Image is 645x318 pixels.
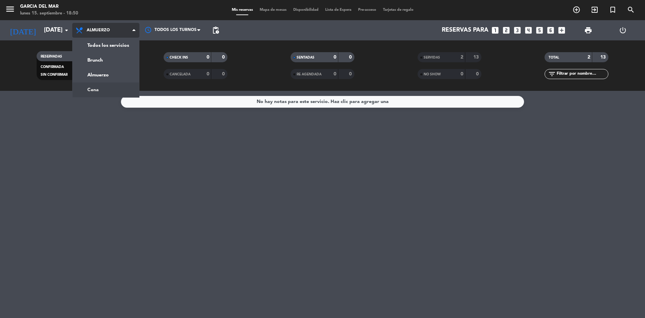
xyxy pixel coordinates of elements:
i: menu [5,4,15,14]
span: CONFIRMADA [41,65,64,69]
span: Almuerzo [87,28,110,33]
i: turned_in_not [609,6,617,14]
span: NO SHOW [424,73,441,76]
span: SERVIDAS [424,56,440,59]
strong: 0 [461,72,463,76]
strong: 0 [334,55,336,60]
i: exit_to_app [591,6,599,14]
strong: 0 [222,55,226,60]
div: lunes 15. septiembre - 18:50 [20,10,78,17]
i: filter_list [548,70,556,78]
span: TOTAL [549,56,559,59]
span: Reservas para [442,27,488,34]
strong: 0 [349,72,353,76]
a: Todos los servicios [73,38,139,53]
i: looks_4 [524,26,533,35]
button: menu [5,4,15,16]
span: Lista de Espera [322,8,355,12]
i: search [627,6,635,14]
strong: 13 [600,55,607,60]
i: looks_5 [535,26,544,35]
span: CHECK INS [170,56,188,59]
span: CANCELADA [170,73,190,76]
strong: 13 [473,55,480,60]
i: looks_3 [513,26,522,35]
strong: 0 [349,55,353,60]
i: arrow_drop_down [62,26,71,34]
strong: 2 [588,55,590,60]
strong: 0 [476,72,480,76]
span: print [584,26,592,34]
div: No hay notas para este servicio. Haz clic para agregar una [257,98,389,106]
strong: 0 [207,55,209,60]
strong: 0 [334,72,336,76]
span: Disponibilidad [290,8,322,12]
span: SIN CONFIRMAR [41,73,68,76]
i: power_settings_new [619,26,627,34]
span: Mis reservas [228,8,256,12]
span: Tarjetas de regalo [380,8,417,12]
i: looks_two [502,26,511,35]
i: add_box [557,26,566,35]
strong: 2 [461,55,463,60]
strong: 0 [222,72,226,76]
i: looks_one [491,26,500,35]
span: Pre-acceso [355,8,380,12]
input: Filtrar por nombre... [556,70,608,78]
i: add_circle_outline [572,6,580,14]
span: pending_actions [212,26,220,34]
div: LOG OUT [605,20,640,40]
span: SENTADAS [297,56,314,59]
a: Brunch [73,53,139,68]
div: Garcia del Mar [20,3,78,10]
i: [DATE] [5,23,41,38]
a: Almuerzo [73,68,139,82]
span: RE AGENDADA [297,73,321,76]
span: Mapa de mesas [256,8,290,12]
span: RESERVADAS [41,55,62,58]
strong: 0 [207,72,209,76]
a: Cena [73,82,139,97]
i: looks_6 [546,26,555,35]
